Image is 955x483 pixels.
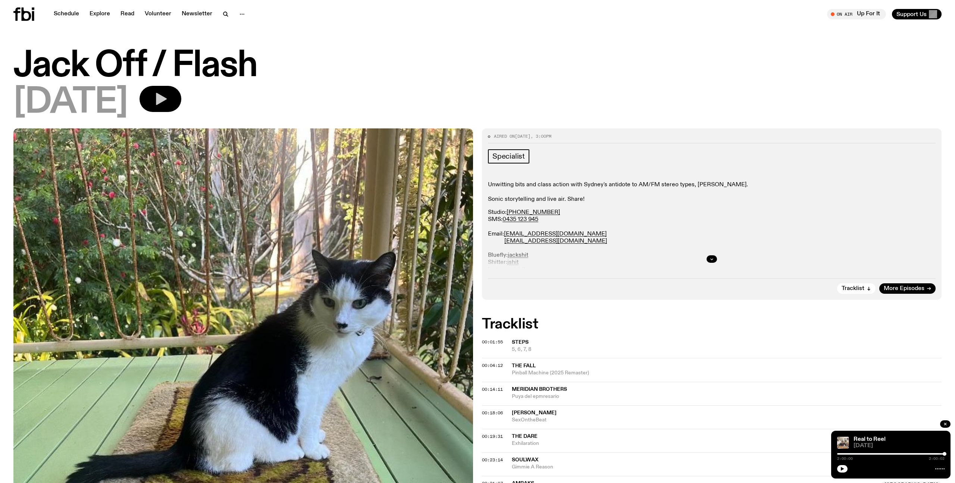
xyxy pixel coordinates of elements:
span: 2:00:00 [837,457,853,461]
span: 2:00:02 [929,457,945,461]
button: 00:19:31 [482,434,503,439]
a: Real to Reel [854,436,886,442]
span: Exhilaration [512,440,942,447]
span: 5, 6, 7, 8 [512,346,942,353]
span: 00:23:14 [482,457,503,463]
button: 00:23:14 [482,458,503,462]
span: 00:19:31 [482,433,503,439]
button: Support Us [892,9,942,19]
span: 00:14:11 [482,386,503,392]
span: Gimmie A Reason [512,464,942,471]
a: Explore [85,9,115,19]
a: More Episodes [879,283,936,294]
span: Specialist [492,152,525,161]
span: Pinball Machine (2025 Remaster) [512,370,942,377]
span: Soulwax [512,457,538,462]
span: SexOntheBeat [512,417,942,424]
p: Studio: SMS: Email: Bluefly: Shitter: Instagran: Fakebook: Home: [488,209,936,295]
span: Aired on [494,133,515,139]
button: 00:04:12 [482,364,503,368]
button: Tracklist [837,283,876,294]
img: Jasper Craig Adams holds a vintage camera to his eye, obscuring his face. He is wearing a grey ju... [837,437,849,449]
span: [DATE] [13,86,128,119]
span: Support Us [896,11,927,18]
span: 00:04:12 [482,362,503,368]
span: The Dare [512,434,538,439]
button: 00:01:55 [482,340,503,344]
span: The Fall [512,363,536,368]
button: 00:14:11 [482,387,503,392]
button: 00:18:06 [482,411,503,415]
a: [EMAIL_ADDRESS][DOMAIN_NAME] [504,231,607,237]
a: [PHONE_NUMBER] [507,209,560,215]
p: Unwitting bits and class action with Sydney's antidote to AM/FM stereo types, [PERSON_NAME]. Soni... [488,181,936,203]
span: [DATE] [854,443,945,449]
span: [DATE] [515,133,530,139]
span: Steps [512,340,529,345]
button: On AirUp For It [827,9,886,19]
span: Tracklist [842,286,864,292]
a: Specialist [488,149,529,163]
span: Puya del epmresario [512,393,942,400]
span: , 3:00pm [530,133,551,139]
span: 00:18:06 [482,410,503,416]
a: Schedule [49,9,84,19]
a: Volunteer [140,9,176,19]
span: 00:01:55 [482,339,503,345]
span: More Episodes [884,286,924,292]
a: Newsletter [177,9,217,19]
a: 0435 123 945 [502,216,538,222]
a: [EMAIL_ADDRESS][DOMAIN_NAME] [504,238,607,244]
h2: Tracklist [482,318,942,331]
a: Read [116,9,139,19]
span: Meridian Brothers [512,387,567,392]
h1: Jack Off / Flash [13,49,942,83]
span: [PERSON_NAME] [512,410,557,415]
